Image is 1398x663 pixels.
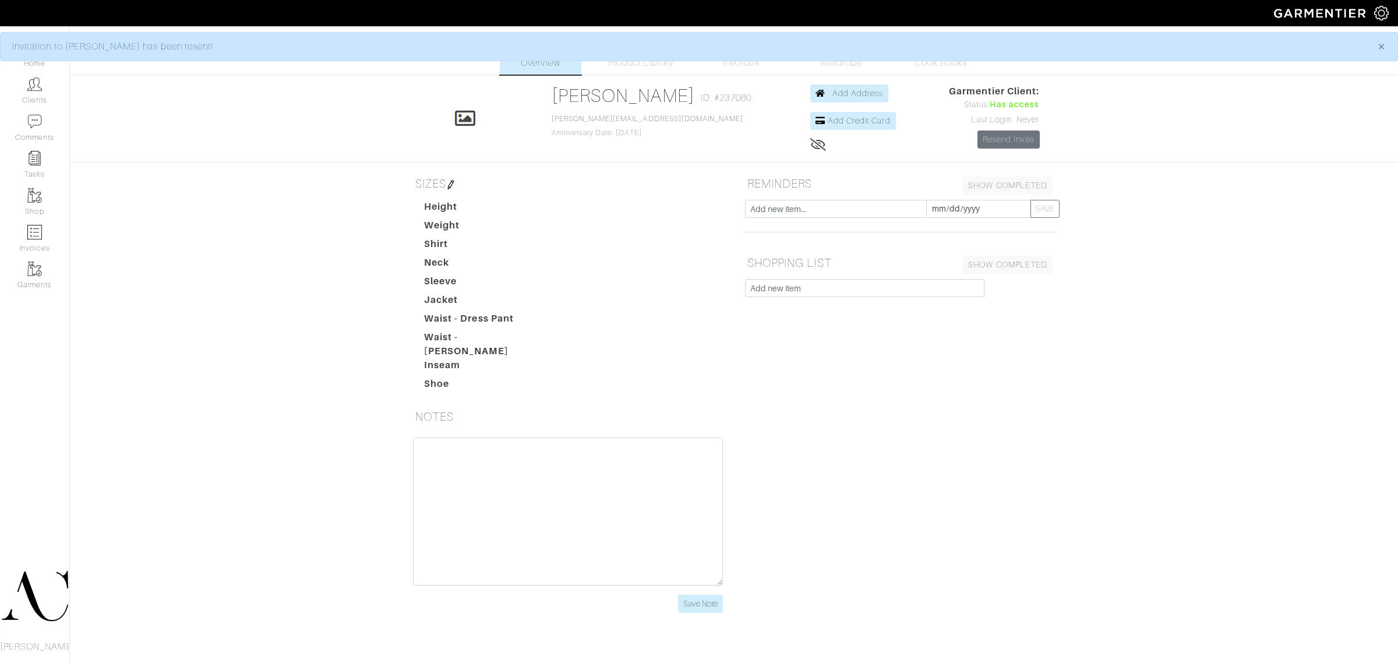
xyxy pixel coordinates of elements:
h5: SIZES [411,172,725,195]
dt: Weight [415,218,548,237]
img: comment-icon-a0a6a9ef722e966f86d9cbdc48e553b5cf19dbc54f86b18d962a5391bc8f6eb6.png [27,114,42,129]
img: garments-icon-b7da505a4dc4fd61783c78ac3ca0ef83fa9d6f193b1c9dc38574b1d14d53ca28.png [27,262,42,276]
img: gear-icon-white-bd11855cb880d31180b6d7d6211b90ccbf57a29d726f0c71d8c61bd08dd39cc2.png [1374,6,1389,20]
span: Invoices [723,56,758,70]
a: Add Address [810,84,889,103]
span: Look Books [916,56,968,70]
span: Overview [521,56,560,70]
div: Last Login: Never [949,114,1040,126]
a: Overview [500,32,581,75]
a: SHOW COMPLETED [963,177,1053,195]
dt: Inseam [415,358,548,377]
span: ID: #237080 [701,91,751,105]
a: [PERSON_NAME] [552,85,696,106]
h5: SHOPPING LIST [743,251,1057,274]
span: Wardrobe [820,56,862,70]
a: SHOW COMPLETED [963,256,1053,274]
span: Add Address [832,89,884,98]
a: [PERSON_NAME][EMAIL_ADDRESS][DOMAIN_NAME] [552,115,744,123]
span: Add Credit Card [828,116,891,125]
dt: Waist - [PERSON_NAME] [415,330,548,358]
span: Anniversary Date: [DATE] [552,115,744,137]
dt: Neck [415,256,548,274]
input: Save Note [678,595,723,613]
dt: Height [415,200,548,218]
input: Add new item [745,279,984,297]
img: garmentier-logo-header-white-b43fb05a5012e4ada735d5af1a66efaba907eab6374d6393d1fbf88cb4ef424d.png [1268,3,1374,23]
span: Garmentier Client: [949,84,1040,98]
img: reminder-icon-8004d30b9f0a5d33ae49ab947aed9ed385cf756f9e5892f1edd6e32f2345188e.png [27,151,42,165]
img: clients-icon-6bae9207a08558b7cb47a8932f037763ab4055f8c8b6bfacd5dc20c3e0201464.png [27,77,42,91]
button: SAVE [1030,200,1060,218]
dt: Jacket [415,293,548,312]
h5: NOTES [411,405,725,428]
span: Product Library [608,56,674,70]
dt: Waist - Dress Pant [415,312,548,330]
span: Has access [990,98,1040,111]
input: Add new item... [745,200,927,218]
img: garments-icon-b7da505a4dc4fd61783c78ac3ca0ef83fa9d6f193b1c9dc38574b1d14d53ca28.png [27,188,42,203]
div: Invitation to [PERSON_NAME] has been resent! [12,40,1360,54]
div: Status: [949,98,1040,111]
span: × [1377,38,1386,54]
dt: Shoe [415,377,548,396]
h5: REMINDERS [743,172,1057,195]
a: Resend Invite [977,131,1040,149]
a: Add Credit Card [810,112,896,130]
dt: Shirt [415,237,548,256]
img: pen-cf24a1663064a2ec1b9c1bd2387e9de7a2fa800b781884d57f21acf72779bad2.png [446,180,456,189]
img: orders-icon-0abe47150d42831381b5fb84f609e132dff9fe21cb692f30cb5eec754e2cba89.png [27,225,42,239]
dt: Sleeve [415,274,548,293]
